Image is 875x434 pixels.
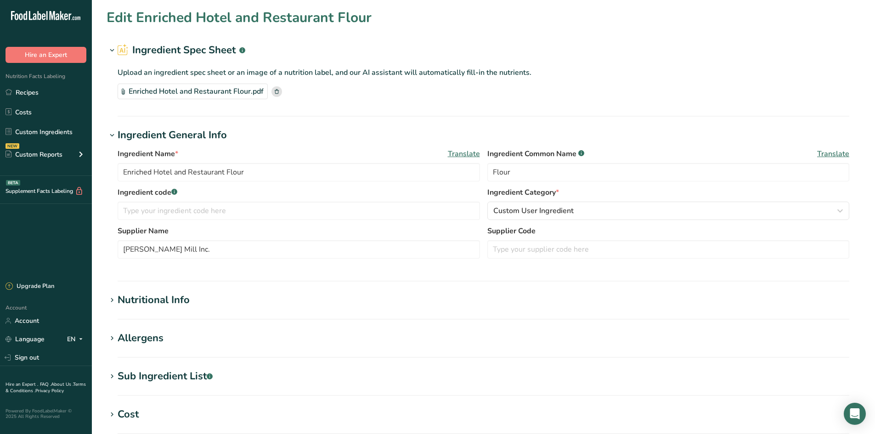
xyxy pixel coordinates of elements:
[118,163,480,181] input: Type your ingredient name here
[118,84,268,99] div: Enriched Hotel and Restaurant Flour.pdf
[6,47,86,63] button: Hire an Expert
[35,388,64,394] a: Privacy Policy
[493,205,574,216] span: Custom User Ingredient
[118,331,164,346] div: Allergens
[67,334,86,345] div: EN
[448,148,480,159] span: Translate
[118,225,480,237] label: Supplier Name
[107,7,372,28] h1: Edit Enriched Hotel and Restaurant Flour
[6,150,62,159] div: Custom Reports
[118,187,480,198] label: Ingredient code
[118,128,227,143] div: Ingredient General Info
[487,148,584,159] span: Ingredient Common Name
[6,282,54,291] div: Upgrade Plan
[40,381,51,388] a: FAQ .
[118,369,213,384] div: Sub Ingredient List
[817,148,849,159] span: Translate
[118,202,480,220] input: Type your ingredient code here
[118,407,139,422] div: Cost
[487,202,850,220] button: Custom User Ingredient
[118,148,178,159] span: Ingredient Name
[487,163,850,181] input: Type an alternate ingredient name if you have
[487,240,850,259] input: Type your supplier code here
[6,180,20,186] div: BETA
[844,403,866,425] div: Open Intercom Messenger
[118,67,849,78] p: Upload an ingredient spec sheet or an image of a nutrition label, and our AI assistant will autom...
[6,381,38,388] a: Hire an Expert .
[118,293,190,308] div: Nutritional Info
[6,331,45,347] a: Language
[51,381,73,388] a: About Us .
[6,408,86,419] div: Powered By FoodLabelMaker © 2025 All Rights Reserved
[118,43,245,58] h2: Ingredient Spec Sheet
[487,187,850,198] label: Ingredient Category
[487,225,850,237] label: Supplier Code
[6,143,19,149] div: NEW
[118,240,480,259] input: Type your supplier name here
[6,381,86,394] a: Terms & Conditions .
